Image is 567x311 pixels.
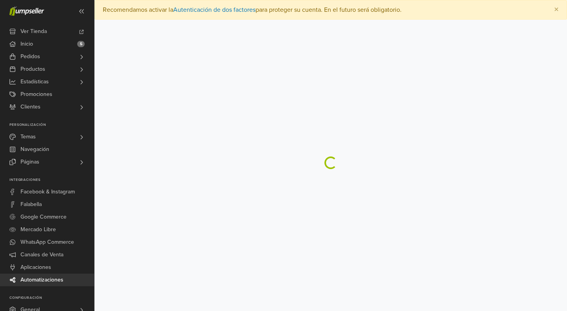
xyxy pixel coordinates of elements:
span: Productos [20,63,45,75]
span: Navegación [20,143,49,156]
span: Google Commerce [20,211,67,223]
span: 5 [77,41,85,47]
span: Promociones [20,88,52,101]
span: Aplicaciones [20,261,51,274]
span: Automatizaciones [20,274,63,286]
span: Facebook & Instagram [20,186,75,198]
span: Estadísticas [20,75,49,88]
span: Ver Tienda [20,25,47,38]
a: Autenticación de dos factores [173,6,256,14]
p: Configuración [9,296,94,300]
span: Páginas [20,156,39,168]
span: Temas [20,131,36,143]
span: Falabella [20,198,42,211]
span: Inicio [20,38,33,50]
button: Close [546,0,567,19]
span: WhatsApp Commerce [20,236,74,248]
span: Mercado Libre [20,223,56,236]
span: Clientes [20,101,41,113]
span: Pedidos [20,50,40,63]
p: Integraciones [9,178,94,182]
p: Personalización [9,123,94,127]
span: × [554,4,559,15]
span: Canales de Venta [20,248,63,261]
